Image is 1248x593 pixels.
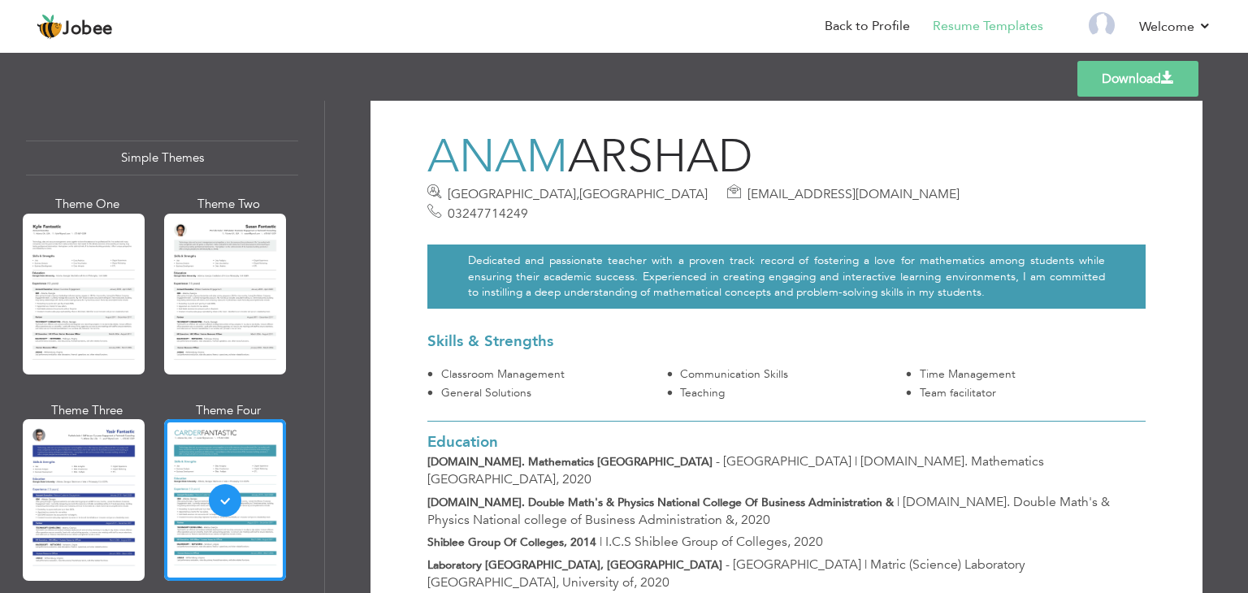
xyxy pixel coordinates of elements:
[855,453,857,470] span: |
[427,452,1044,488] span: [DOMAIN_NAME]. Mathematics [GEOGRAPHIC_DATA]
[37,14,63,40] img: jobee.io
[680,385,907,401] div: Teaching
[634,574,637,591] span: ,
[716,453,720,470] span: -
[26,196,148,213] div: Theme One
[427,535,596,550] b: Shiblee Group of colleges, 2014
[427,495,894,510] b: [DOMAIN_NAME]. Double Math's & Physics National college of Business Administration &
[427,245,1146,309] div: Dedicated and passionate teacher with a proven track record of fostering a love for mathematics a...
[427,556,1025,591] span: Matric (Science) Laboratory [GEOGRAPHIC_DATA], University of
[448,185,708,203] span: [GEOGRAPHIC_DATA] [GEOGRAPHIC_DATA]
[600,534,602,550] span: |
[26,141,298,175] div: Simple Themes
[427,434,1146,451] h3: Education
[167,402,289,419] div: Theme Four
[427,333,1146,350] h3: Skills & Strengths
[26,402,148,419] div: Theme Three
[1077,61,1198,97] a: Download
[787,533,791,551] span: ,
[440,385,667,401] div: General Solutions
[605,533,791,551] span: I.C.S Shiblee Group of Colleges
[733,556,861,574] span: [GEOGRAPHIC_DATA]
[568,125,752,188] span: Arshad
[562,470,591,488] span: 2020
[680,366,907,383] div: Communication Skills
[37,14,113,40] a: Jobee
[63,20,113,38] span: Jobee
[427,454,713,470] b: [DOMAIN_NAME]. Mathematics [GEOGRAPHIC_DATA]
[747,185,960,203] span: [EMAIL_ADDRESS][DOMAIN_NAME]
[741,511,770,529] span: 2020
[897,494,899,510] span: |
[919,366,1146,383] div: Time Management
[448,205,528,223] span: 03247714249
[167,196,289,213] div: Theme Two
[794,533,823,551] span: 2020
[723,452,851,470] span: [GEOGRAPHIC_DATA]
[640,574,669,591] span: 2020
[919,385,1146,401] div: Team facilitator
[734,511,738,529] span: ,
[1139,17,1211,37] a: Welcome
[576,185,579,203] span: ,
[556,470,559,488] span: ,
[427,125,568,188] span: Anam
[933,17,1043,36] a: Resume Templates
[440,366,667,383] div: Classroom Management
[427,493,1110,529] span: [DOMAIN_NAME]. Double Math's & Physics National college of Business Administration &
[427,557,722,573] b: Laboratory [GEOGRAPHIC_DATA], [GEOGRAPHIC_DATA]
[726,556,730,573] span: -
[864,556,867,573] span: |
[825,17,910,36] a: Back to Profile
[1089,12,1115,38] img: Profile Img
